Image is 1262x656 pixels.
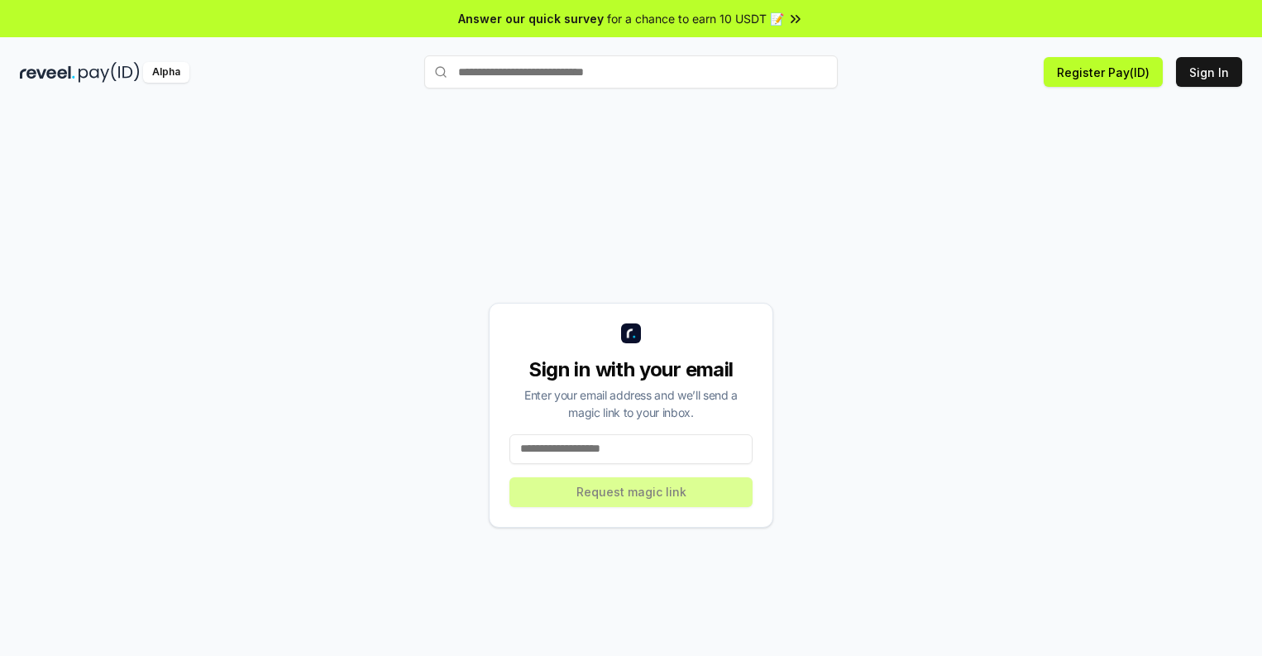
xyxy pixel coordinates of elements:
span: Answer our quick survey [458,10,604,27]
span: for a chance to earn 10 USDT 📝 [607,10,784,27]
img: reveel_dark [20,62,75,83]
img: logo_small [621,323,641,343]
div: Enter your email address and we’ll send a magic link to your inbox. [509,386,753,421]
button: Sign In [1176,57,1242,87]
div: Alpha [143,62,189,83]
div: Sign in with your email [509,357,753,383]
img: pay_id [79,62,140,83]
button: Register Pay(ID) [1044,57,1163,87]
